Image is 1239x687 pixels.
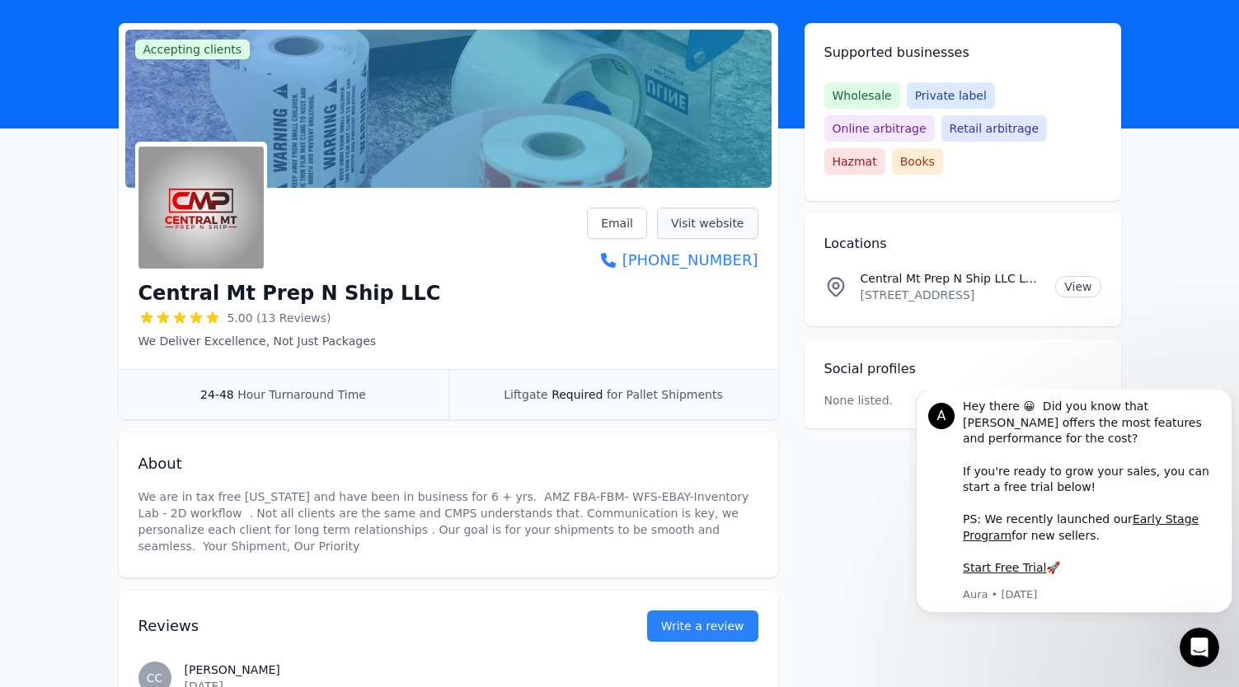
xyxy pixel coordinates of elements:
span: Liftgate [504,388,547,401]
span: Retail arbitrage [941,115,1047,142]
a: View [1055,276,1101,297]
span: Required [551,388,603,401]
h2: Reviews [138,615,594,638]
p: [STREET_ADDRESS] [861,287,1043,303]
h2: About [138,452,758,475]
div: Profile image for Aura [19,13,45,40]
a: Write a review [647,610,758,642]
span: for Pallet Shipments [607,388,723,401]
span: Private label [907,82,995,109]
p: Central Mt Prep N Ship LLC Location [861,270,1043,287]
h2: Social profiles [824,359,1101,379]
div: Hey there 😀 Did you know that [PERSON_NAME] offers the most features and performance for the cost... [54,9,311,187]
b: 🚀 [137,171,151,185]
span: Hazmat [824,148,885,175]
a: [PHONE_NUMBER] [587,249,758,272]
h1: Central Mt Prep N Ship LLC [138,280,441,306]
img: Central Mt Prep N Ship LLC [138,145,264,270]
iframe: Intercom live chat [1180,628,1219,667]
p: Message from Aura, sent 1w ago [54,198,311,213]
span: Books [892,148,943,175]
a: Early Stage Program [54,123,289,152]
span: Online arbitrage [824,115,935,142]
div: Message content [54,9,311,195]
a: Visit website [657,208,758,239]
span: 5.00 (13 Reviews) [228,310,331,326]
p: We Deliver Excellence, Not Just Packages [138,333,441,349]
span: Hour Turnaround Time [237,388,366,401]
p: None listed. [824,392,894,409]
h2: Locations [824,234,1101,254]
h2: Supported businesses [824,43,1101,63]
span: Wholesale [824,82,900,109]
span: Accepting clients [135,40,251,59]
a: Email [587,208,647,239]
p: We are in tax free [US_STATE] and have been in business for 6 + yrs. AMZ FBA-FBM- WFS-EBAY-Invent... [138,488,758,554]
span: 24-48 [200,388,234,401]
a: Start Free Trial [54,171,137,185]
h3: [PERSON_NAME] [185,661,758,678]
iframe: Intercom notifications message [909,390,1239,623]
span: CC [147,672,163,684]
